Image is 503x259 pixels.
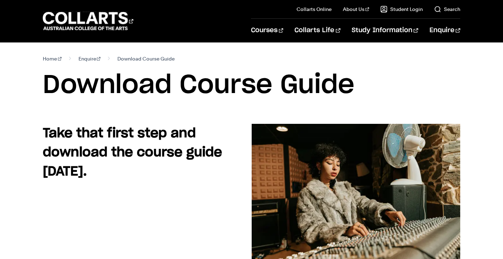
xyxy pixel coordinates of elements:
[380,6,423,13] a: Student Login
[43,11,133,31] div: Go to homepage
[352,19,418,42] a: Study Information
[294,19,340,42] a: Collarts Life
[434,6,460,13] a: Search
[429,19,460,42] a: Enquire
[43,69,460,101] h1: Download Course Guide
[43,127,222,178] strong: Take that first step and download the course guide [DATE].
[117,54,175,64] span: Download Course Guide
[43,54,62,64] a: Home
[251,19,283,42] a: Courses
[297,6,332,13] a: Collarts Online
[78,54,101,64] a: Enquire
[343,6,369,13] a: About Us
